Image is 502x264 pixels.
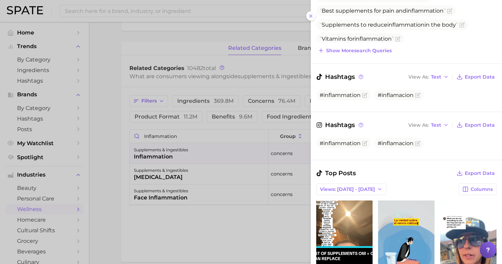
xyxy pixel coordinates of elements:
[455,120,497,130] button: Export Data
[316,120,364,130] span: Hashtags
[362,141,367,146] button: Flag as miscategorized or irrelevant
[459,183,497,195] button: Columns
[354,36,392,42] span: inflammation
[415,141,420,146] button: Flag as miscategorized or irrelevant
[447,8,452,14] button: Flag as miscategorized or irrelevant
[465,122,495,128] span: Export Data
[326,48,392,54] span: Show more search queries
[320,92,361,98] span: #inflammation
[316,46,393,55] button: Show moresearch queries
[431,123,441,127] span: Text
[378,92,414,98] span: #inflamacion
[407,121,450,129] button: View AsText
[362,93,367,98] button: Flag as miscategorized or irrelevant
[407,72,450,81] button: View AsText
[406,8,444,14] span: inflammation
[408,75,429,79] span: View As
[395,36,401,42] button: Flag as miscategorized or irrelevant
[408,123,429,127] span: View As
[431,75,441,79] span: Text
[316,183,386,195] button: Views: [DATE] - [DATE]
[316,72,364,82] span: Hashtags
[455,72,497,82] button: Export Data
[320,36,394,42] span: Vitamins for
[455,168,497,178] button: Export Data
[320,22,458,28] span: Supplements to reduce in the body
[465,74,495,80] span: Export Data
[459,22,465,28] button: Flag as miscategorized or irrelevant
[415,93,420,98] button: Flag as miscategorized or irrelevant
[387,22,424,28] span: inflammation
[320,140,361,147] span: #inflammation
[320,186,375,192] span: Views: [DATE] - [DATE]
[471,186,493,192] span: Columns
[465,170,495,176] span: Export Data
[378,140,414,147] span: #inflamacion
[320,8,446,14] span: Best supplements for pain and
[316,168,356,178] span: Top Posts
